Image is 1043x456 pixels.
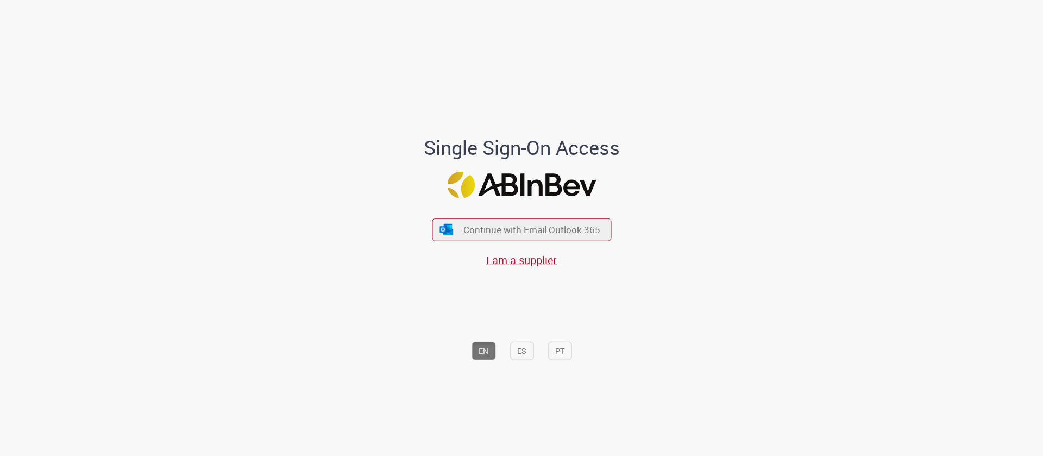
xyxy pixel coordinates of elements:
button: ES [510,342,533,360]
span: Continue with Email Outlook 365 [463,223,600,236]
button: PT [548,342,571,360]
button: ícone Azure/Microsoft 360 Continue with Email Outlook 365 [432,218,611,241]
img: ícone Azure/Microsoft 360 [439,224,454,235]
img: Logo ABInBev [447,171,596,198]
button: EN [472,342,495,360]
a: I am a supplier [486,252,557,267]
h1: Single Sign-On Access [371,137,673,159]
